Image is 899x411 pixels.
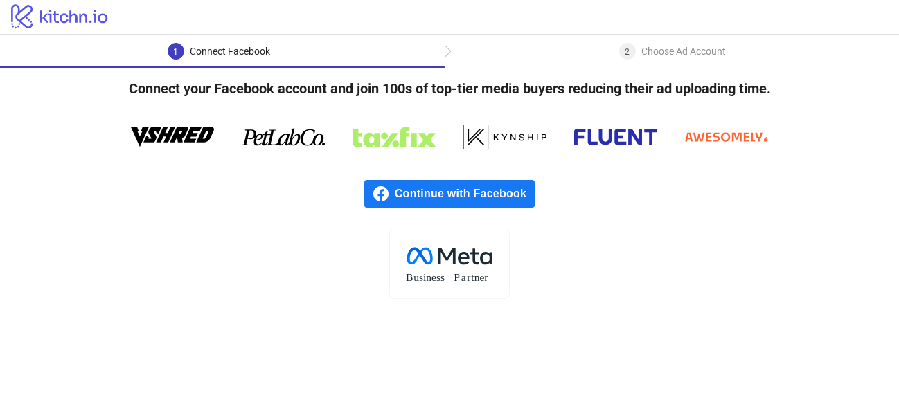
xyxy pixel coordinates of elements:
span: 1 [173,47,178,57]
span: 2 [625,47,630,57]
div: Connect Facebook [190,43,270,60]
tspan: a [461,271,466,283]
tspan: usiness [413,271,445,283]
a: Continue with Facebook [364,180,535,208]
span: Continue with Facebook [395,180,535,208]
tspan: tner [471,271,488,283]
h4: Connect your Facebook account and join 100s of top-tier media buyers reducing their ad uploading ... [107,68,793,109]
tspan: r [467,271,471,283]
div: Choose Ad Account [641,43,726,60]
tspan: B [406,271,413,283]
tspan: P [454,271,460,283]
